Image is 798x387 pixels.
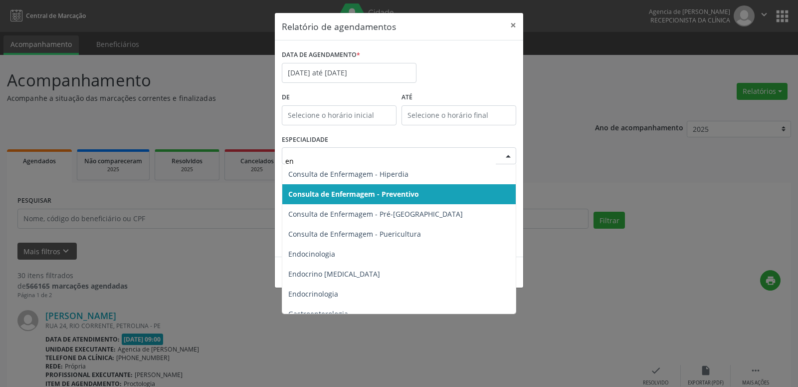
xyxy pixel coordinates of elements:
[288,309,348,319] span: Gastroenterologia
[401,90,516,105] label: ATÉ
[282,105,397,125] input: Selecione o horário inicial
[282,90,397,105] label: De
[288,189,419,199] span: Consulta de Enfermagem - Preventivo
[288,249,335,259] span: Endocinologia
[503,13,523,37] button: Close
[282,132,328,148] label: ESPECIALIDADE
[288,169,408,179] span: Consulta de Enfermagem - Hiperdia
[285,151,496,171] input: Seleciona uma especialidade
[288,229,421,239] span: Consulta de Enfermagem - Puericultura
[282,20,396,33] h5: Relatório de agendamentos
[401,105,516,125] input: Selecione o horário final
[288,209,463,219] span: Consulta de Enfermagem - Pré-[GEOGRAPHIC_DATA]
[288,289,338,299] span: Endocrinologia
[288,269,380,279] span: Endocrino [MEDICAL_DATA]
[282,63,416,83] input: Selecione uma data ou intervalo
[282,47,360,63] label: DATA DE AGENDAMENTO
